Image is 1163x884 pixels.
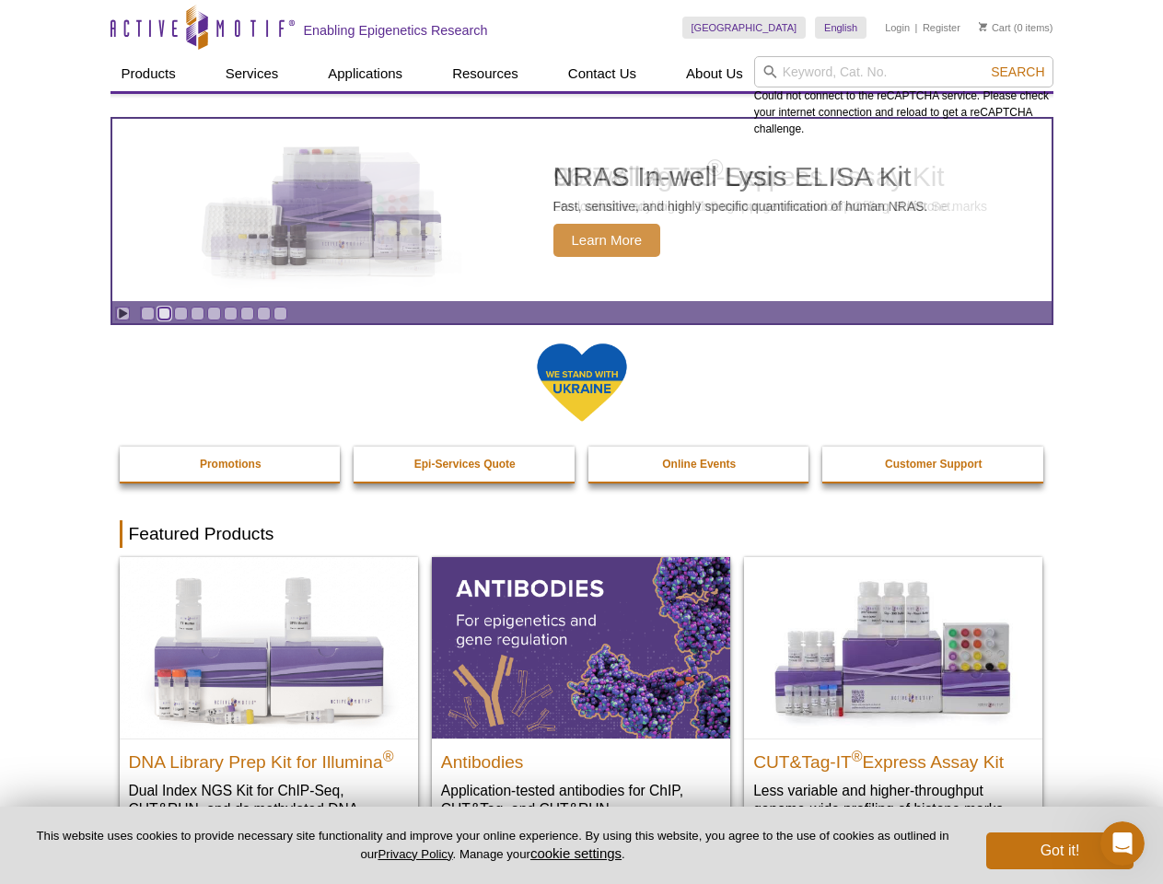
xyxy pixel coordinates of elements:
[662,458,736,471] strong: Online Events
[979,17,1053,39] li: (0 items)
[185,146,461,273] img: NRAS In-well Lysis ELISA Kit
[536,342,628,424] img: We Stand With Ukraine
[112,119,1052,301] article: NRAS In-well Lysis ELISA Kit
[553,224,661,257] span: Learn More
[530,845,622,861] button: cookie settings
[432,557,730,738] img: All Antibodies
[754,56,1053,87] input: Keyword, Cat. No.
[240,307,254,320] a: Go to slide 7
[753,744,1033,772] h2: CUT&Tag-IT Express Assay Kit
[224,307,238,320] a: Go to slide 6
[923,21,960,34] a: Register
[110,56,187,91] a: Products
[744,557,1042,738] img: CUT&Tag-IT® Express Assay Kit
[682,17,807,39] a: [GEOGRAPHIC_DATA]
[744,557,1042,836] a: CUT&Tag-IT® Express Assay Kit CUT&Tag-IT®Express Assay Kit Less variable and higher-throughput ge...
[557,56,647,91] a: Contact Us
[129,744,409,772] h2: DNA Library Prep Kit for Illumina
[822,447,1045,482] a: Customer Support
[29,828,956,863] p: This website uses cookies to provide necessary site functionality and improve your online experie...
[754,56,1053,137] div: Could not connect to the reCAPTCHA service. Please check your internet connection and reload to g...
[852,748,863,763] sup: ®
[441,56,529,91] a: Resources
[553,163,928,191] h2: NRAS In-well Lysis ELISA Kit
[553,198,928,215] p: Fast, sensitive, and highly specific quantification of human NRAS.
[317,56,413,91] a: Applications
[815,17,866,39] a: English
[441,744,721,772] h2: Antibodies
[120,557,418,738] img: DNA Library Prep Kit for Illumina
[354,447,576,482] a: Epi-Services Quote
[200,458,262,471] strong: Promotions
[116,307,130,320] a: Toggle autoplay
[304,22,488,39] h2: Enabling Epigenetics Research
[141,307,155,320] a: Go to slide 1
[120,557,418,855] a: DNA Library Prep Kit for Illumina DNA Library Prep Kit for Illumina® Dual Index NGS Kit for ChIP-...
[979,21,1011,34] a: Cart
[885,458,982,471] strong: Customer Support
[588,447,811,482] a: Online Events
[383,748,394,763] sup: ®
[885,21,910,34] a: Login
[441,781,721,819] p: Application-tested antibodies for ChIP, CUT&Tag, and CUT&RUN.
[915,17,918,39] li: |
[120,520,1044,548] h2: Featured Products
[120,447,343,482] a: Promotions
[1100,821,1145,866] iframe: Intercom live chat
[991,64,1044,79] span: Search
[257,307,271,320] a: Go to slide 8
[174,307,188,320] a: Go to slide 3
[112,119,1052,301] a: NRAS In-well Lysis ELISA Kit NRAS In-well Lysis ELISA Kit Fast, sensitive, and highly specific qu...
[979,22,987,31] img: Your Cart
[986,832,1134,869] button: Got it!
[215,56,290,91] a: Services
[378,847,452,861] a: Privacy Policy
[675,56,754,91] a: About Us
[414,458,516,471] strong: Epi-Services Quote
[157,307,171,320] a: Go to slide 2
[273,307,287,320] a: Go to slide 9
[753,781,1033,819] p: Less variable and higher-throughput genome-wide profiling of histone marks​.
[432,557,730,836] a: All Antibodies Antibodies Application-tested antibodies for ChIP, CUT&Tag, and CUT&RUN.
[191,307,204,320] a: Go to slide 4
[129,781,409,837] p: Dual Index NGS Kit for ChIP-Seq, CUT&RUN, and ds methylated DNA assays.
[207,307,221,320] a: Go to slide 5
[985,64,1050,80] button: Search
